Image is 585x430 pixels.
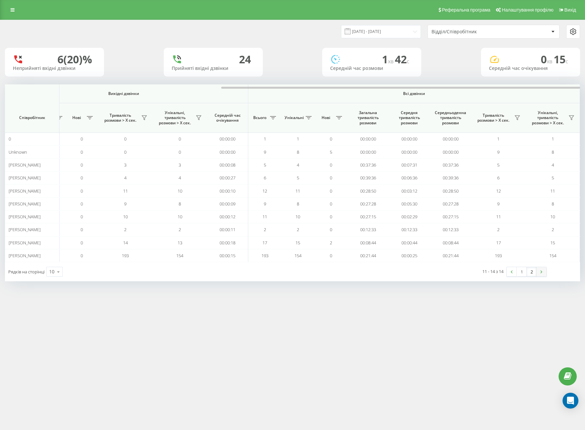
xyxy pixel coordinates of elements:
[330,149,332,155] span: 5
[330,66,413,71] div: Середній час розмови
[297,201,299,207] span: 8
[563,393,578,409] div: Open Intercom Messenger
[81,201,83,207] span: 0
[347,210,389,223] td: 00:27:15
[497,227,499,232] span: 2
[552,175,554,181] span: 5
[547,58,554,65] span: хв
[496,214,501,220] span: 11
[482,268,503,275] div: 11 - 14 з 14
[123,240,128,246] span: 14
[566,58,568,65] span: c
[122,253,129,259] span: 193
[49,268,54,275] div: 10
[9,240,41,246] span: [PERSON_NAME]
[497,136,499,142] span: 1
[124,136,126,142] span: 0
[264,136,266,142] span: 1
[212,113,243,123] span: Середній час очікування
[179,149,181,155] span: 0
[264,162,266,168] span: 5
[9,253,41,259] span: [PERSON_NAME]
[297,162,299,168] span: 4
[207,223,248,236] td: 00:00:11
[207,171,248,184] td: 00:00:27
[550,214,555,220] span: 10
[262,188,267,194] span: 12
[207,145,248,158] td: 00:00:00
[395,52,409,66] span: 42
[330,201,332,207] span: 0
[347,198,389,210] td: 00:27:28
[297,136,299,142] span: 1
[252,115,268,120] span: Всього
[207,249,248,262] td: 00:00:15
[179,175,181,181] span: 4
[9,201,41,207] span: [PERSON_NAME]
[124,149,126,155] span: 0
[262,240,267,246] span: 17
[430,198,471,210] td: 00:27:28
[9,136,11,142] span: 0
[123,188,128,194] span: 11
[68,115,85,120] span: Нові
[527,267,536,276] a: 2
[389,236,430,249] td: 00:00:44
[347,184,389,197] td: 00:28:50
[347,145,389,158] td: 00:00:00
[330,136,332,142] span: 0
[9,162,41,168] span: [PERSON_NAME]
[318,115,334,120] span: Нові
[179,136,181,142] span: 0
[347,159,389,171] td: 00:37:36
[262,214,267,220] span: 11
[549,253,556,259] span: 154
[517,267,527,276] a: 1
[497,175,499,181] span: 6
[156,110,194,126] span: Унікальні, тривалість розмови > Х сек.
[239,53,251,66] div: 24
[13,66,96,71] div: Неприйняті вхідні дзвінки
[81,162,83,168] span: 0
[435,110,466,126] span: Середньоденна тривалість розмови
[57,53,92,66] div: 6 (20)%
[430,249,471,262] td: 00:21:44
[207,198,248,210] td: 00:00:09
[11,115,53,120] span: Співробітник
[8,269,45,275] span: Рядків на сторінці
[207,159,248,171] td: 00:00:08
[552,136,554,142] span: 1
[297,149,299,155] span: 8
[172,66,255,71] div: Прийняті вхідні дзвінки
[207,133,248,145] td: 00:00:00
[330,214,332,220] span: 0
[207,236,248,249] td: 00:00:18
[497,149,499,155] span: 9
[389,210,430,223] td: 00:02:29
[81,227,83,232] span: 0
[394,110,425,126] span: Середня тривалість розмови
[330,240,332,246] span: 2
[81,175,83,181] span: 0
[9,149,27,155] span: Unknown
[9,227,41,232] span: [PERSON_NAME]
[264,149,266,155] span: 9
[264,175,266,181] span: 6
[295,188,300,194] span: 11
[124,175,126,181] span: 4
[179,227,181,232] span: 2
[124,162,126,168] span: 3
[389,133,430,145] td: 00:00:00
[541,52,554,66] span: 0
[347,223,389,236] td: 00:12:33
[552,201,554,207] span: 8
[552,227,554,232] span: 2
[347,133,389,145] td: 00:00:00
[489,66,572,71] div: Середній час очікування
[81,188,83,194] span: 0
[179,201,181,207] span: 8
[123,214,128,220] span: 10
[101,113,139,123] span: Тривалість розмови > Х сек.
[389,145,430,158] td: 00:00:00
[295,214,300,220] span: 10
